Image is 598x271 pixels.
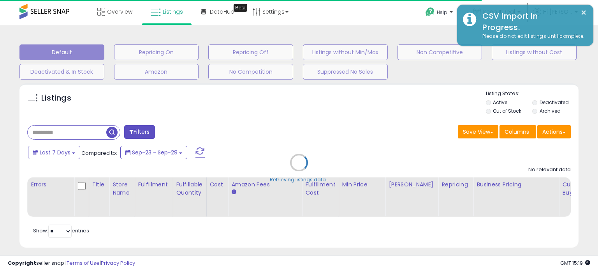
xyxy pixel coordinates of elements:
[560,259,590,267] span: 2025-10-7 15:19 GMT
[114,64,199,80] button: Amazon
[114,44,199,60] button: Repricing On
[419,1,461,25] a: Help
[580,8,587,18] button: ×
[303,44,388,60] button: Listings without Min/Max
[208,64,293,80] button: No Competition
[477,11,587,33] div: CSV Import In Progress.
[163,8,183,16] span: Listings
[208,44,293,60] button: Repricing Off
[437,9,447,16] span: Help
[67,259,100,267] a: Terms of Use
[397,44,482,60] button: Non Competitive
[19,44,104,60] button: Default
[477,33,587,40] div: Please do not edit listings until complete.
[8,260,135,267] div: seller snap | |
[210,8,234,16] span: DataHub
[8,259,36,267] strong: Copyright
[303,64,388,80] button: Suppressed No Sales
[425,7,435,17] i: Get Help
[234,4,247,12] div: Tooltip anchor
[101,259,135,267] a: Privacy Policy
[492,44,577,60] button: Listings without Cost
[270,176,328,183] div: Retrieving listings data..
[107,8,132,16] span: Overview
[19,64,104,80] button: Deactivated & In Stock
